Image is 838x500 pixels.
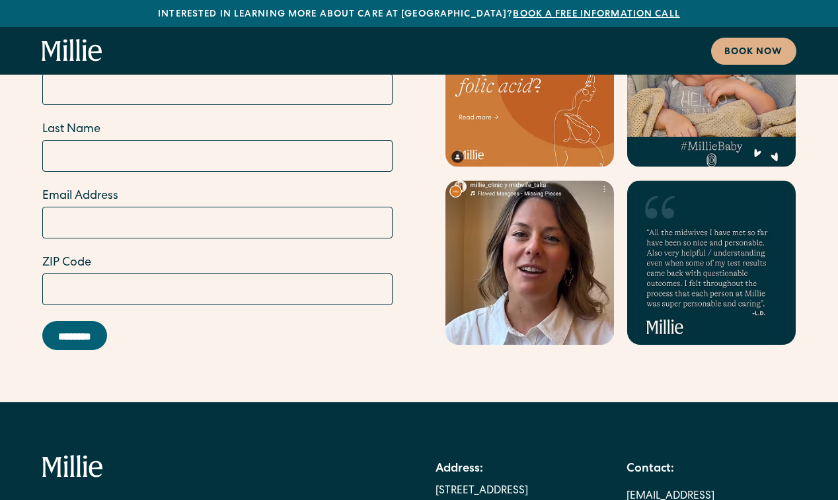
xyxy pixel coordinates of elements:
a: [STREET_ADDRESS] [436,483,528,499]
strong: Contact: [627,463,674,475]
form: Email Form [42,54,393,350]
a: Book now [711,38,796,65]
strong: Address: [436,463,483,475]
label: Email Address [42,188,393,205]
a: Book a free information call [513,10,679,19]
label: ZIP Code [42,254,393,272]
label: Last Name [42,121,393,139]
a: home [42,39,102,63]
div: Book now [724,46,783,59]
